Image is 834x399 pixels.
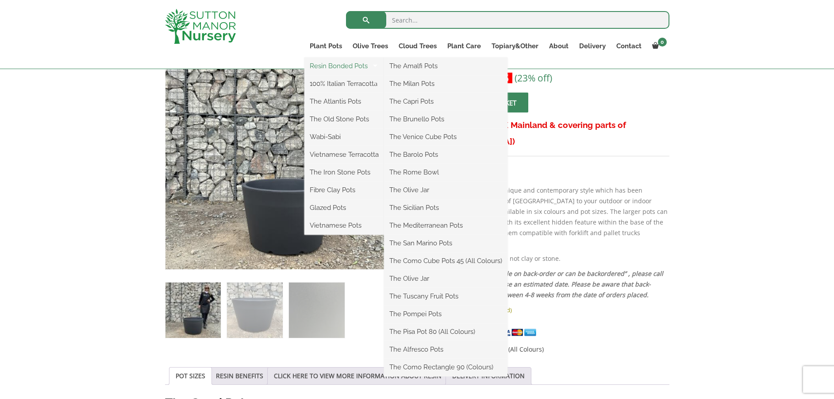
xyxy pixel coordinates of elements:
[384,325,507,338] a: The Pisa Pot 80 (All Colours)
[216,368,263,384] a: RESIN BENEFITS
[347,40,393,52] a: Olive Trees
[427,253,669,264] p: These resin-based pots are not clay or stone.
[304,130,384,143] a: Wabi-Sabi
[165,9,236,44] img: logo
[165,283,221,338] img: The Capri Pot 63 Colour Charcoal
[346,11,669,29] input: Search...
[274,368,442,384] a: CLICK HERE TO VIEW MORE INFORMATION ABOUT RESIN
[384,166,507,179] a: The Rome Bowl
[427,185,669,249] p: The Capri range offers a unique and contemporary style which has been designed to bring a touch o...
[486,40,544,52] a: Topiary&Other
[304,59,384,73] a: Resin Bonded Pots
[611,40,647,52] a: Contact
[427,269,663,299] em: When stock shows “available on back-order or can be backordered” , please call or email us so we ...
[384,360,507,374] a: The Como Rectangle 90 (Colours)
[384,183,507,197] a: The Olive Jar
[304,219,384,232] a: Vietnamese Pots
[304,77,384,90] a: 100% Italian Terracotta
[304,201,384,214] a: Glazed Pots
[515,72,552,84] span: (23% off)
[384,343,507,356] a: The Alfresco Pots
[393,40,442,52] a: Cloud Trees
[384,77,507,90] a: The Milan Pots
[304,183,384,197] a: Fibre Clay Pots
[227,283,282,338] img: The Capri Pot 63 Colour Charcoal - Image 2
[384,95,507,108] a: The Capri Pots
[384,219,507,232] a: The Mediterranean Pots
[574,40,611,52] a: Delivery
[384,59,507,73] a: The Amalfi Pots
[304,40,347,52] a: Plant Pots
[384,307,507,321] a: The Pompei Pots
[384,201,507,214] a: The Sicilian Pots
[176,368,205,384] a: POT SIZES
[442,40,486,52] a: Plant Care
[384,236,507,250] a: The San Marino Pots
[384,272,507,285] a: The Olive Jar
[647,40,669,52] a: 0
[427,344,669,355] span: Category:
[304,95,384,108] a: The Atlantis Pots
[384,148,507,161] a: The Barolo Pots
[289,283,344,338] img: The Capri Pot 63 Colour Charcoal - Image 3
[427,305,669,315] p: 45 in stock (can be backordered)
[304,112,384,126] a: The Old Stone Pots
[544,40,574,52] a: About
[658,38,667,46] span: 0
[384,254,507,267] a: The Como Cube Pots 45 (All Colours)
[384,112,507,126] a: The Brunello Pots
[427,117,669,150] h3: FREE SHIPPING! (UK Mainland & covering parts of [GEOGRAPHIC_DATA])
[384,290,507,303] a: The Tuscany Fruit Pots
[304,148,384,161] a: Vietnamese Terracotta
[304,166,384,179] a: The Iron Stone Pots
[384,130,507,143] a: The Venice Cube Pots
